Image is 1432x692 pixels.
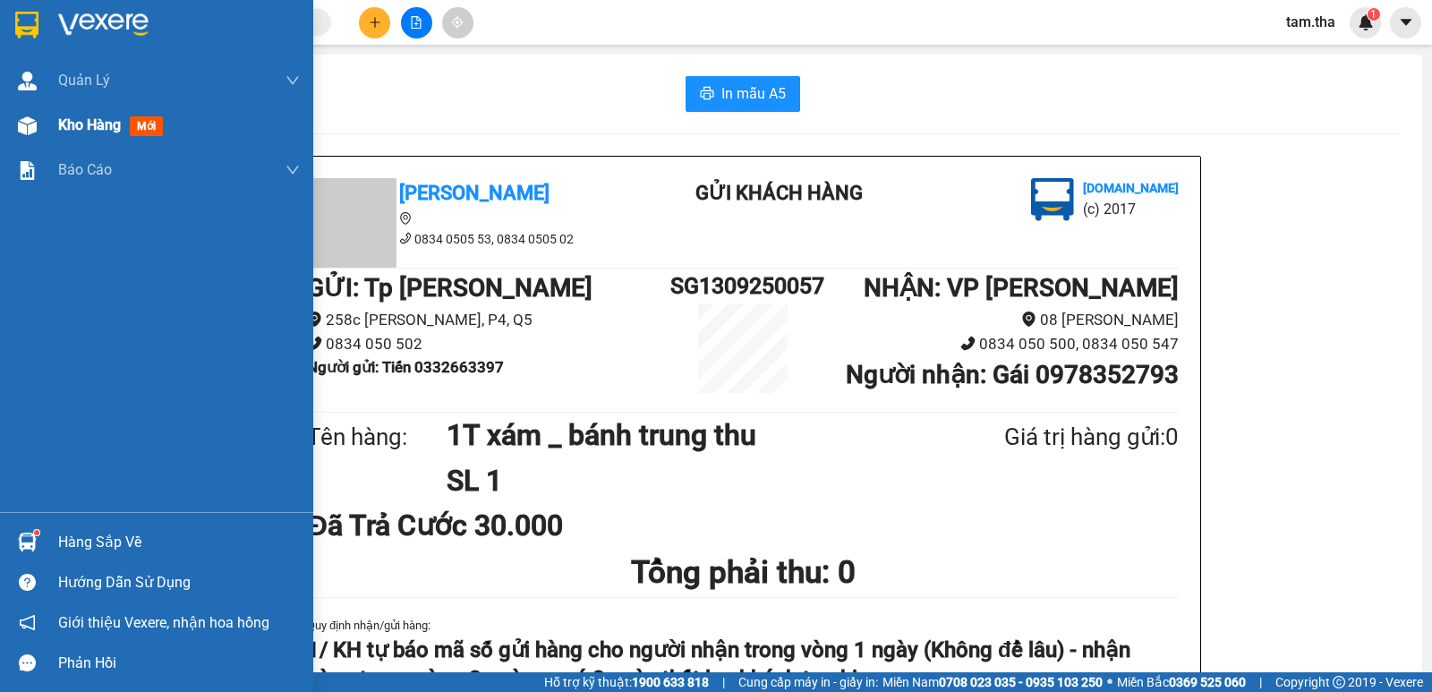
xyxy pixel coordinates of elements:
h1: SG1309250057 [670,269,815,303]
b: GỬI : Tp [PERSON_NAME] [307,273,592,303]
span: In mẫu A5 [721,82,786,105]
b: [PERSON_NAME] [22,115,101,200]
span: printer [700,86,714,103]
img: logo.jpg [1031,178,1074,221]
span: 1 [1370,8,1377,21]
button: aim [442,7,473,38]
button: printerIn mẫu A5 [686,76,800,112]
b: Gửi khách hàng [695,182,863,204]
span: Cung cấp máy in - giấy in: [738,672,878,692]
button: plus [359,7,390,38]
strong: 1900 633 818 [632,675,709,689]
span: tam.tha [1272,11,1350,33]
sup: 1 [1368,8,1380,21]
span: environment [1021,312,1036,327]
li: (c) 2017 [1083,198,1179,220]
span: Kho hàng [58,116,121,133]
li: 08 [PERSON_NAME] [815,308,1179,332]
span: copyright [1333,676,1345,688]
div: Giá trị hàng gửi: 0 [917,419,1179,456]
li: 0834 050 502 [307,332,670,356]
span: caret-down [1398,14,1414,30]
span: file-add [410,16,422,29]
span: ⚪️ [1107,679,1112,686]
span: Giới thiệu Vexere, nhận hoa hồng [58,611,269,634]
button: caret-down [1390,7,1421,38]
span: question-circle [19,574,36,591]
li: 258c [PERSON_NAME], P4, Q5 [307,308,670,332]
b: Gửi khách hàng [110,26,177,110]
span: | [722,672,725,692]
img: warehouse-icon [18,533,37,551]
div: Hướng dẫn sử dụng [58,569,300,596]
img: solution-icon [18,161,37,180]
b: [PERSON_NAME] [399,182,550,204]
span: aim [451,16,464,29]
img: logo-vxr [15,12,38,38]
span: Miền Bắc [1117,672,1246,692]
img: icon-new-feature [1358,14,1374,30]
div: Hàng sắp về [58,529,300,556]
img: warehouse-icon [18,116,37,135]
button: file-add [401,7,432,38]
span: | [1259,672,1262,692]
img: warehouse-icon [18,72,37,90]
li: (c) 2017 [150,85,246,107]
span: message [19,654,36,671]
li: 0834 050 500, 0834 050 547 [815,332,1179,356]
b: Người gửi : Tiến 0332663397 [307,358,504,376]
span: notification [19,614,36,631]
b: NHẬN : VP [PERSON_NAME] [864,273,1179,303]
strong: 0708 023 035 - 0935 103 250 [939,675,1103,689]
strong: 1/ KH tự báo mã số gửi hàng cho người nhận trong vòng 1 ngày (Không để lâu) - nhận hàng trong vòn... [307,637,1130,691]
li: 0834 0505 53, 0834 0505 02 [307,229,629,249]
span: environment [399,212,412,225]
span: down [286,163,300,177]
img: logo.jpg [194,22,237,65]
h1: 1T xám _ bánh trung thu [447,413,917,457]
span: mới [130,116,163,136]
span: Quản Lý [58,69,110,91]
div: Tên hàng: [307,419,447,456]
span: phone [399,232,412,244]
b: [DOMAIN_NAME] [150,68,246,82]
div: Phản hồi [58,650,300,677]
span: phone [960,336,976,351]
b: Người nhận : Gái 0978352793 [846,360,1179,389]
span: phone [307,336,322,351]
span: Miền Nam [882,672,1103,692]
span: environment [307,312,322,327]
span: Hỗ trợ kỹ thuật: [544,672,709,692]
b: [DOMAIN_NAME] [1083,181,1179,195]
strong: 0369 525 060 [1169,675,1246,689]
sup: 1 [34,530,39,535]
h1: SL 1 [447,458,917,503]
span: down [286,73,300,88]
span: Báo cáo [58,158,112,181]
h1: Tổng phải thu: 0 [307,548,1179,597]
span: plus [369,16,381,29]
div: Đã Trả Cước 30.000 [307,503,594,548]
